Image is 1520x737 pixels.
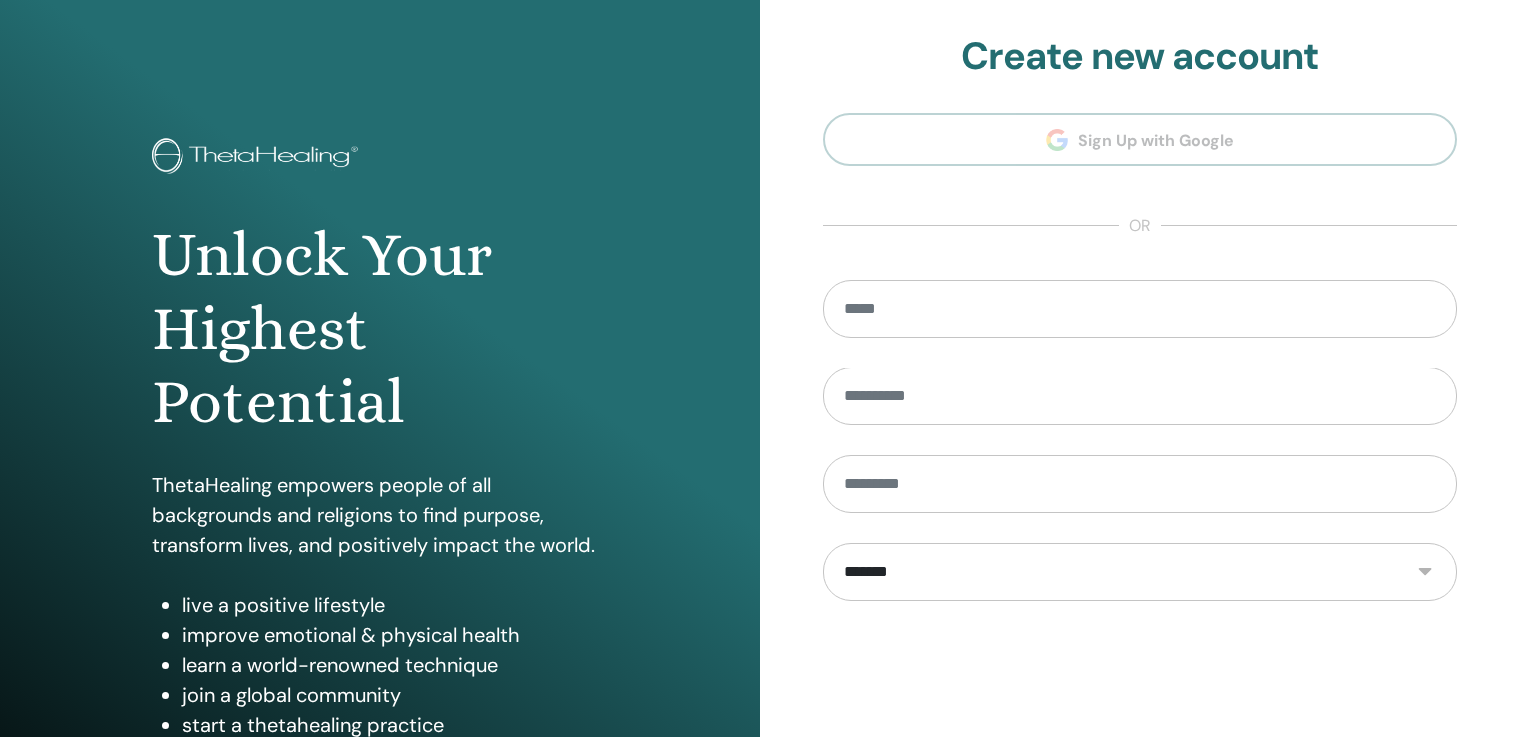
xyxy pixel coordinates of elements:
[182,590,609,620] li: live a positive lifestyle
[182,650,609,680] li: learn a world-renowned technique
[152,470,609,560] p: ThetaHealing empowers people of all backgrounds and religions to find purpose, transform lives, a...
[182,620,609,650] li: improve emotional & physical health
[1119,214,1161,238] span: or
[988,631,1292,709] iframe: reCAPTCHA
[152,218,609,440] h1: Unlock Your Highest Potential
[823,34,1458,80] h2: Create new account
[182,680,609,710] li: join a global community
